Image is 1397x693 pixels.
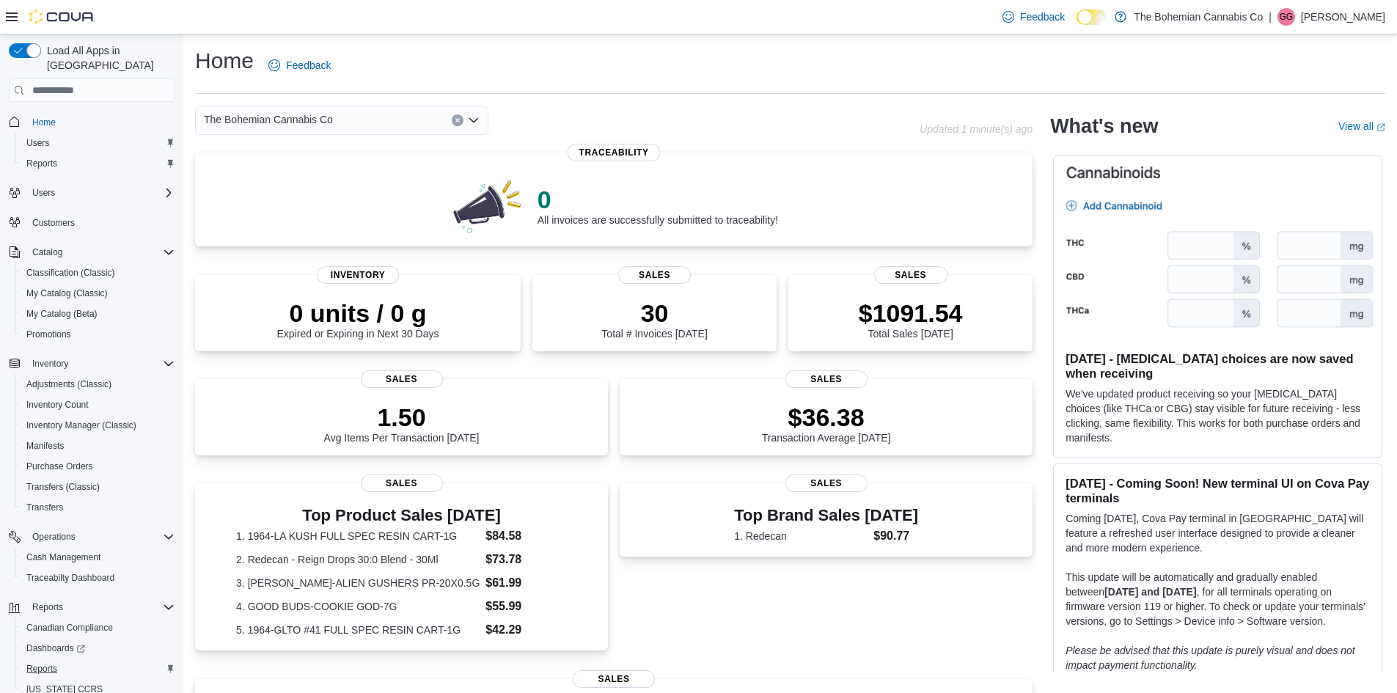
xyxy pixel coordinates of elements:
span: Transfers (Classic) [21,478,175,496]
button: Cash Management [15,547,180,568]
a: Canadian Compliance [21,619,119,637]
span: Transfers [26,502,63,513]
p: | [1269,8,1272,26]
a: Reports [21,155,63,172]
button: Reports [26,598,69,616]
button: My Catalog (Classic) [15,283,180,304]
span: Inventory Manager (Classic) [26,419,136,431]
a: My Catalog (Classic) [21,285,114,302]
a: Home [26,114,62,131]
a: Inventory Count [21,396,95,414]
span: Sales [361,474,443,492]
p: The Bohemian Cannabis Co [1134,8,1263,26]
a: Customers [26,214,81,232]
span: Dark Mode [1077,25,1077,26]
p: We've updated product receiving so your [MEDICAL_DATA] choices (like THCa or CBG) stay visible fo... [1066,386,1370,445]
dt: 4. GOOD BUDS-COOKIE GOD-7G [236,599,480,614]
span: Promotions [21,326,175,343]
p: This update will be automatically and gradually enabled between , for all terminals operating on ... [1066,570,1370,628]
a: Dashboards [21,639,91,657]
span: Inventory [26,355,175,373]
span: Sales [361,370,443,388]
span: Inventory Count [26,399,89,411]
span: Sales [785,474,868,492]
button: Users [3,183,180,203]
p: $36.38 [762,403,891,432]
span: Users [32,187,55,199]
span: Adjustments (Classic) [21,375,175,393]
button: Transfers (Classic) [15,477,180,497]
div: Givar Gilani [1277,8,1295,26]
button: Traceabilty Dashboard [15,568,180,588]
button: Manifests [15,436,180,456]
p: 0 [538,185,778,214]
h3: [DATE] - [MEDICAL_DATA] choices are now saved when receiving [1066,351,1370,381]
span: Reports [21,155,175,172]
div: Transaction Average [DATE] [762,403,891,444]
span: My Catalog (Classic) [21,285,175,302]
button: Transfers [15,497,180,518]
span: Traceabilty Dashboard [26,572,114,584]
p: $1091.54 [859,298,963,328]
a: Classification (Classic) [21,264,121,282]
span: Cash Management [21,549,175,566]
span: Classification (Classic) [21,264,175,282]
span: Cash Management [26,551,100,563]
button: Classification (Classic) [15,263,180,283]
p: 30 [601,298,707,328]
span: Canadian Compliance [21,619,175,637]
span: Users [21,134,175,152]
button: Users [26,184,61,202]
button: Promotions [15,324,180,345]
p: Coming [DATE], Cova Pay terminal in [GEOGRAPHIC_DATA] will feature a refreshed user interface des... [1066,511,1370,555]
span: Inventory Manager (Classic) [21,417,175,434]
span: Purchase Orders [26,461,93,472]
a: Promotions [21,326,77,343]
span: Reports [26,598,175,616]
button: Reports [15,659,180,679]
span: Canadian Compliance [26,622,113,634]
img: 0 [450,176,526,235]
button: Reports [15,153,180,174]
span: Dashboards [21,639,175,657]
a: Cash Management [21,549,106,566]
a: Feedback [997,2,1071,32]
span: GG [1280,8,1294,26]
dt: 3. [PERSON_NAME]-ALIEN GUSHERS PR-20X0.5G [236,576,480,590]
dt: 1. 1964-LA KUSH FULL SPEC RESIN CART-1G [236,529,480,543]
a: Users [21,134,55,152]
em: Please be advised that this update is purely visual and does not impact payment functionality. [1066,645,1355,671]
a: My Catalog (Beta) [21,305,103,323]
a: Manifests [21,437,70,455]
a: Adjustments (Classic) [21,375,117,393]
h3: Top Brand Sales [DATE] [734,507,918,524]
button: Inventory [26,355,74,373]
dd: $42.29 [485,621,567,639]
button: Inventory Manager (Classic) [15,415,180,436]
img: Cova [29,10,95,24]
button: Purchase Orders [15,456,180,477]
span: Traceabilty Dashboard [21,569,175,587]
span: Manifests [21,437,175,455]
span: Operations [26,528,175,546]
span: Transfers [21,499,175,516]
h1: Home [195,46,254,76]
div: Total # Invoices [DATE] [601,298,707,340]
span: Catalog [32,246,62,258]
button: Users [15,133,180,153]
dt: 1. Redecan [734,529,868,543]
span: Transfers (Classic) [26,481,100,493]
span: My Catalog (Classic) [26,287,108,299]
span: Dashboards [26,642,85,654]
div: Avg Items Per Transaction [DATE] [324,403,480,444]
p: 1.50 [324,403,480,432]
span: The Bohemian Cannabis Co [204,111,333,128]
h3: Top Product Sales [DATE] [236,507,567,524]
a: Transfers (Classic) [21,478,106,496]
span: Reports [26,158,57,169]
a: Traceabilty Dashboard [21,569,120,587]
span: Operations [32,531,76,543]
span: Home [26,112,175,131]
span: My Catalog (Beta) [26,308,98,320]
span: Users [26,184,175,202]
